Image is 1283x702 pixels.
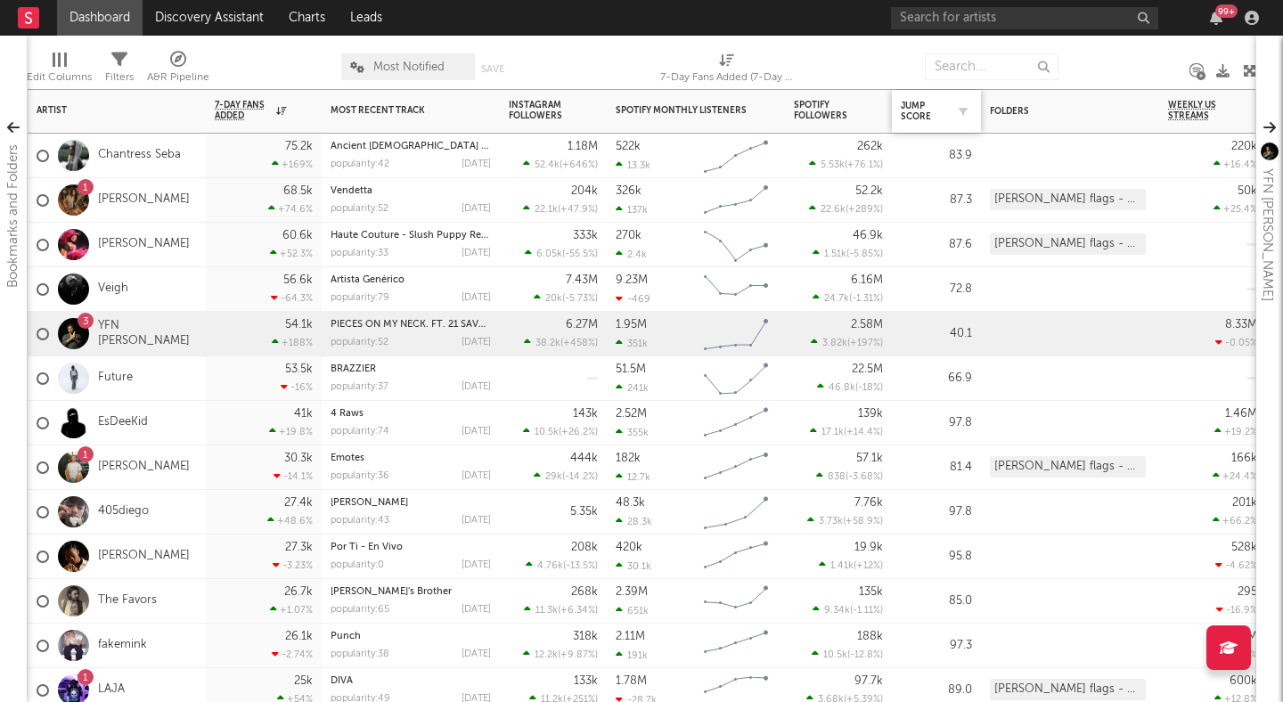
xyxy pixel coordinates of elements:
div: ( ) [807,515,883,526]
div: -16.9 % [1216,604,1257,616]
span: -55.5 % [565,249,595,259]
div: 60.6k [282,230,313,241]
div: Emotes [331,453,491,463]
div: popularity: 42 [331,159,389,169]
div: David's Brother [331,587,491,597]
div: 97.8 [901,502,972,523]
div: +188 % [272,337,313,348]
div: 7.76k [854,497,883,509]
div: 2.52M [616,408,647,420]
div: 7-Day Fans Added (7-Day Fans Added) [660,67,794,88]
a: [PERSON_NAME] [98,237,190,252]
a: BRAZZIER [331,364,376,374]
a: DIVA [331,676,353,686]
div: A&R Pipeline [147,67,209,88]
div: 48.3k [616,497,645,509]
svg: Chart title [696,401,776,445]
svg: Chart title [696,267,776,312]
a: LAJA [98,682,125,698]
div: [DATE] [462,382,491,392]
div: [PERSON_NAME] flags - Pop (18) [990,233,1146,255]
div: 5.35k [570,506,598,518]
div: 201k [1232,497,1257,509]
div: 40.1 [901,323,972,345]
div: 97.7k [854,675,883,687]
div: ( ) [812,649,883,660]
a: 4 Raws [331,409,364,419]
button: Filter by Jump Score [954,102,972,120]
div: 95.8 [901,546,972,567]
div: ( ) [810,426,883,437]
div: 19.9k [854,542,883,553]
div: YFN [PERSON_NAME] [1256,168,1278,301]
div: [DATE] [462,605,491,615]
div: -14.1 % [274,470,313,482]
a: [PERSON_NAME] [98,460,190,475]
div: ( ) [813,248,883,259]
div: 135k [859,586,883,598]
span: +646 % [562,160,595,170]
div: ( ) [816,470,883,482]
span: 20k [545,294,562,304]
div: ( ) [523,159,598,170]
div: 25k [294,675,313,687]
div: popularity: 33 [331,249,388,258]
button: Save [481,64,504,74]
a: Por Ti - En Vivo [331,543,403,552]
div: [DATE] [462,204,491,214]
span: -3.68 % [848,472,880,482]
div: +16.4 % [1214,159,1257,170]
div: 4 Raws [331,409,491,419]
div: [PERSON_NAME] flags - Hip Hop (34) [990,679,1146,700]
span: 11.3k [535,606,558,616]
div: Artist [37,105,170,116]
div: ( ) [523,203,598,215]
div: 2.39M [616,586,648,598]
div: 191k [616,649,648,661]
div: 26.1k [285,631,313,642]
div: 6.27M [566,319,598,331]
div: 28.3k [616,516,652,527]
div: 444k [570,453,598,464]
div: 9.23M [616,274,648,286]
div: ( ) [813,292,883,304]
span: 1.51k [824,249,846,259]
div: popularity: 52 [331,204,388,214]
a: [PERSON_NAME]'s Brother [331,587,452,597]
div: BRAZZIER [331,364,491,374]
a: Future [98,371,133,386]
div: Jump Score [901,101,945,122]
a: Emotes [331,453,364,463]
div: popularity: 65 [331,605,389,615]
div: Bookmarks and Folders [3,144,24,288]
div: [DATE] [462,560,491,570]
div: ( ) [813,604,883,616]
a: Vendetta [331,186,372,196]
a: Haute Couture - Slush Puppy Remix [331,231,498,241]
svg: Chart title [696,445,776,490]
div: 268k [571,586,598,598]
div: 137k [616,204,648,216]
div: popularity: 79 [331,293,389,303]
a: 405diego [98,504,149,519]
svg: Chart title [696,624,776,668]
span: 4.76k [537,561,563,571]
a: fakemink [98,638,147,653]
div: 182k [616,453,641,464]
span: Weekly US Streams [1168,100,1230,121]
a: [PERSON_NAME] [98,549,190,564]
span: -18 % [858,383,880,393]
div: 52.2k [855,185,883,197]
div: 56.6k [283,274,313,286]
a: Veigh [98,282,128,297]
div: 99 + [1215,4,1238,18]
span: 5.53k [821,160,845,170]
a: Punch [331,632,361,641]
div: 12.7k [616,471,650,483]
div: -64.3 % [271,292,313,304]
div: 97.3 [901,635,972,657]
div: ( ) [819,559,883,571]
div: +48.6 % [267,515,313,526]
span: 24.7k [824,294,849,304]
span: +289 % [848,205,880,215]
